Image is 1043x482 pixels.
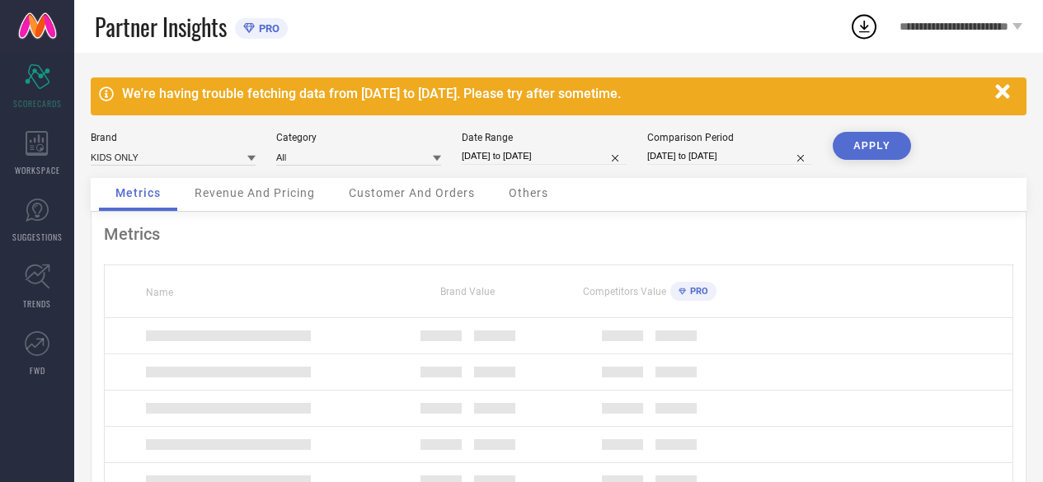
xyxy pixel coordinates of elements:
span: Competitors Value [583,286,666,297]
span: Revenue And Pricing [195,186,315,199]
div: Date Range [462,132,627,143]
span: Metrics [115,186,161,199]
span: FWD [30,364,45,377]
span: SUGGESTIONS [12,231,63,243]
div: Open download list [849,12,879,41]
span: WORKSPACE [15,164,60,176]
div: Brand [91,132,256,143]
div: Category [276,132,441,143]
button: APPLY [833,132,911,160]
span: PRO [255,22,280,35]
div: Metrics [104,224,1013,244]
span: SCORECARDS [13,97,62,110]
span: Name [146,287,173,298]
span: Others [509,186,548,199]
span: TRENDS [23,297,51,310]
span: Brand Value [440,286,495,297]
div: We're having trouble fetching data from [DATE] to [DATE]. Please try after sometime. [122,86,987,101]
input: Select date range [462,147,627,165]
span: Customer And Orders [349,186,475,199]
span: Partner Insights [95,10,227,44]
span: PRO [686,286,708,297]
input: Select comparison period [647,147,812,165]
div: Comparison Period [647,132,812,143]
